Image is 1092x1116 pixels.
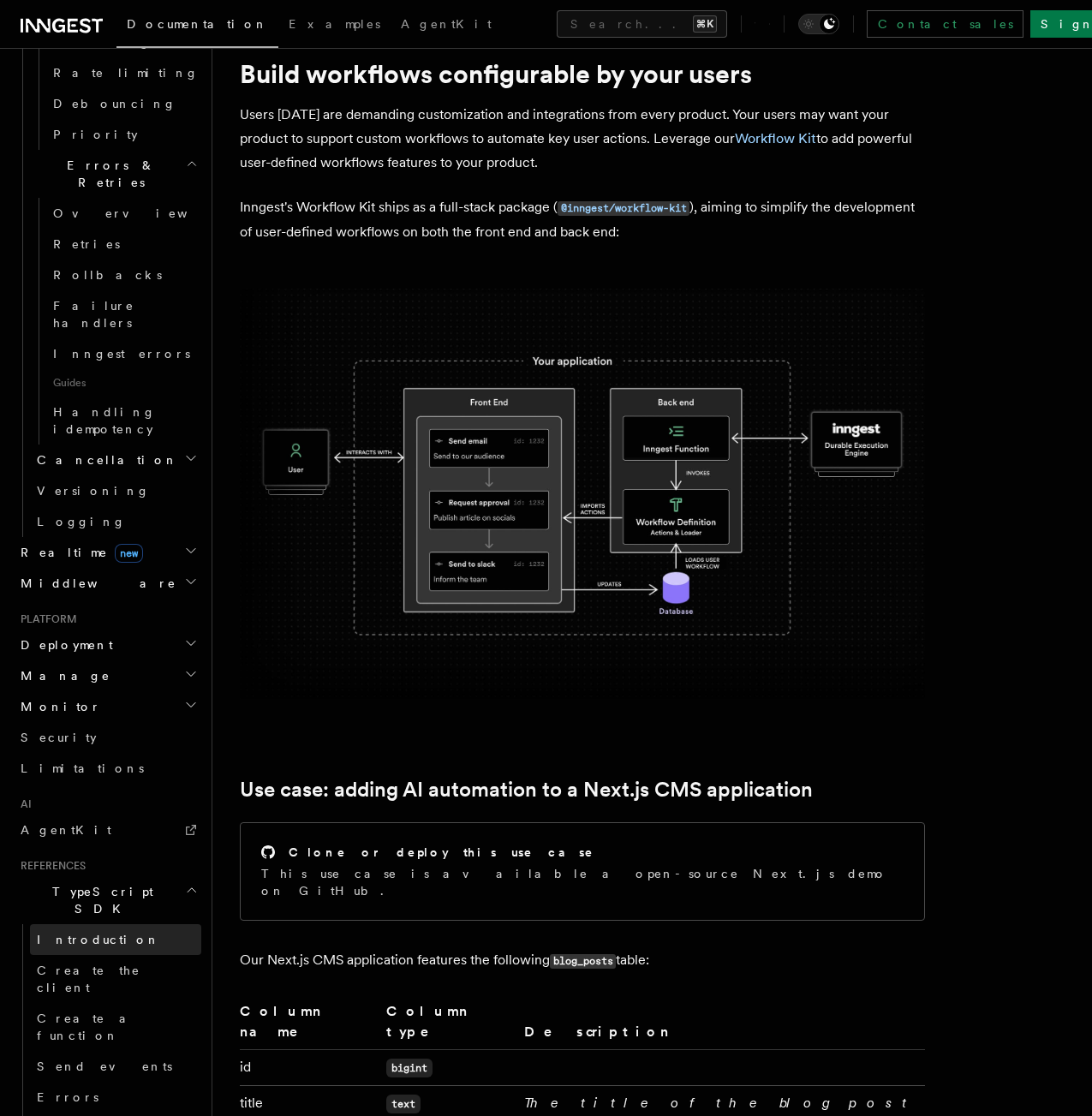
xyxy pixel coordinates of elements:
a: Limitations [14,753,201,784]
span: Platform [14,612,77,626]
a: Errors [30,1082,201,1113]
span: References [14,859,86,873]
span: Deployment [14,636,113,653]
code: bigint [386,1059,433,1077]
span: AgentKit [401,17,492,31]
span: Limitations [21,761,144,775]
em: The title of the blog post [524,1095,915,1111]
a: AgentKit [14,815,201,845]
button: Cancellation [30,445,201,475]
a: Contact sales [867,10,1023,38]
p: Inngest's Workflow Kit ships as a full-stack package ( ), aiming to simplify the development of u... [240,195,925,244]
button: Realtimenew [14,537,201,568]
span: Monitor [14,698,101,715]
span: Errors [37,1090,98,1104]
a: Overview [46,198,201,229]
a: Retries [46,229,201,260]
span: Logging [37,515,126,528]
code: @inngest/workflow-kit [558,201,689,216]
a: Handling idempotency [46,397,201,445]
a: Examples [278,5,391,46]
h1: Build workflows configurable by your users [240,58,925,89]
h2: Clone or deploy this use case [289,844,594,861]
span: Introduction [37,933,160,946]
span: Priority [53,128,138,141]
a: Logging [30,506,201,537]
span: Create the client [37,964,140,994]
span: Versioning [37,484,150,498]
a: Create a function [30,1003,201,1051]
a: Documentation [116,5,278,48]
span: Realtime [14,544,143,561]
span: Manage [14,667,110,684]
a: Debouncing [46,88,201,119]
span: Rate limiting [53,66,199,80]
div: Errors & Retries [30,198,201,445]
a: Workflow Kit [735,130,816,146]
a: Clone or deploy this use caseThis use case is available a open-source Next.js demo on GitHub. [240,822,925,921]
button: TypeScript SDK [14,876,201,924]
code: blog_posts [550,954,616,969]
button: Monitor [14,691,201,722]
span: AgentKit [21,823,111,837]
button: Middleware [14,568,201,599]
a: Inngest errors [46,338,201,369]
span: Documentation [127,17,268,31]
a: Use case: adding AI automation to a Next.js CMS application [240,778,813,802]
a: Versioning [30,475,201,506]
span: Create a function [37,1012,139,1042]
span: Cancellation [30,451,178,468]
span: Handling idempotency [53,405,156,436]
a: Priority [46,119,201,150]
a: Send events [30,1051,201,1082]
th: Description [517,1000,925,1050]
kbd: ⌘K [693,15,717,33]
a: Rollbacks [46,260,201,290]
button: Deployment [14,630,201,660]
span: Failure handlers [53,299,134,330]
span: Guides [46,369,201,397]
span: Errors & Retries [30,157,186,191]
span: Debouncing [53,97,176,110]
a: Rate limiting [46,57,201,88]
img: The Workflow Kit provides a Workflow Engine to compose workflow actions on the back end and a set... [240,289,925,699]
button: Toggle dark mode [798,14,839,34]
a: Security [14,722,201,753]
a: @inngest/workflow-kit [558,199,689,215]
span: Send events [37,1059,172,1073]
a: Introduction [30,924,201,955]
span: Examples [289,17,380,31]
p: Our Next.js CMS application features the following table: [240,948,925,973]
a: Create the client [30,955,201,1003]
span: AI [14,797,32,811]
p: Users [DATE] are demanding customization and integrations from every product. Your users may want... [240,103,925,175]
span: TypeScript SDK [14,883,185,917]
p: This use case is available a open-source Next.js demo on GitHub. [261,865,904,899]
span: Overview [53,206,230,220]
td: id [240,1049,379,1085]
span: Middleware [14,575,176,592]
code: text [386,1095,421,1113]
button: Errors & Retries [30,150,201,198]
button: Manage [14,660,201,691]
span: Rollbacks [53,268,162,282]
span: Security [21,731,97,744]
th: Column name [240,1000,379,1050]
span: new [115,544,143,563]
button: Search...⌘K [557,10,727,38]
th: Column type [379,1000,517,1050]
a: AgentKit [391,5,502,46]
span: Retries [53,237,120,251]
a: Failure handlers [46,290,201,338]
span: Inngest errors [53,347,190,361]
